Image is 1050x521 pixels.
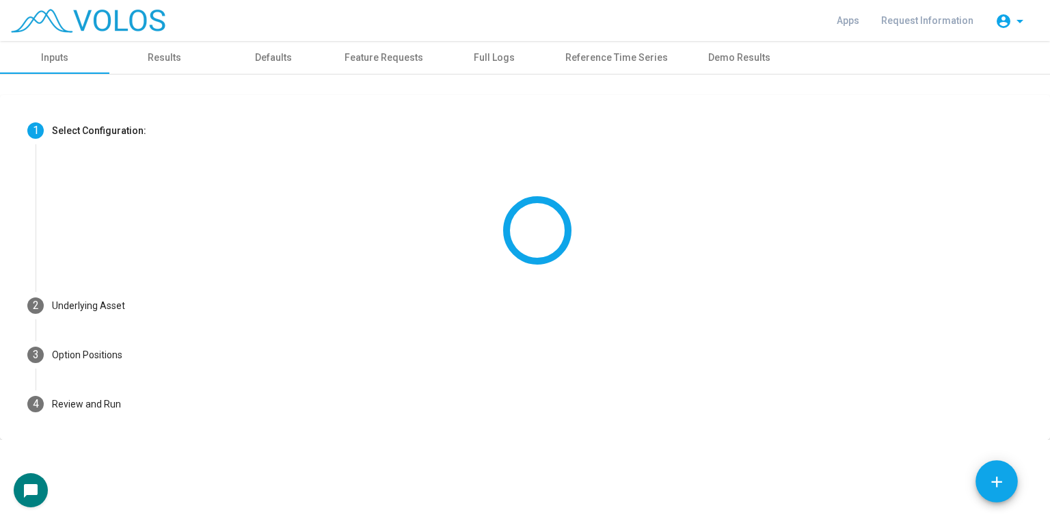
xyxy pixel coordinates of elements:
[52,397,121,412] div: Review and Run
[33,299,39,312] span: 2
[995,13,1012,29] mat-icon: account_circle
[345,51,423,65] div: Feature Requests
[975,460,1018,503] button: Add icon
[148,51,181,65] div: Results
[52,348,122,362] div: Option Positions
[826,8,870,33] a: Apps
[255,51,292,65] div: Defaults
[23,483,39,499] mat-icon: chat_bubble
[708,51,770,65] div: Demo Results
[41,51,68,65] div: Inputs
[988,473,1006,491] mat-icon: add
[870,8,984,33] a: Request Information
[52,124,146,138] div: Select Configuration:
[33,348,39,361] span: 3
[837,15,859,26] span: Apps
[565,51,668,65] div: Reference Time Series
[1012,13,1028,29] mat-icon: arrow_drop_down
[33,397,39,410] span: 4
[33,124,39,137] span: 1
[881,15,973,26] span: Request Information
[474,51,515,65] div: Full Logs
[52,299,125,313] div: Underlying Asset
